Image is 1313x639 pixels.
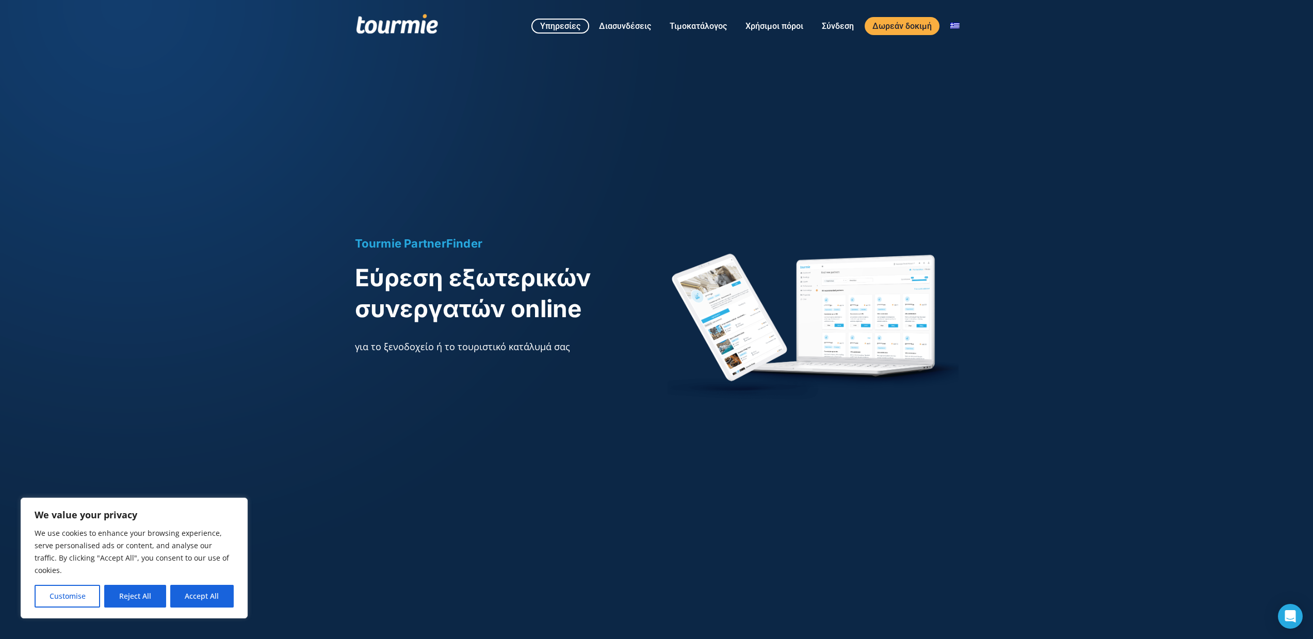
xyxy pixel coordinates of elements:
[104,585,166,608] button: Reject All
[662,20,735,32] a: Τιμοκατάλογος
[814,20,862,32] a: Σύνδεση
[35,509,234,521] p: We value your privacy
[35,585,100,608] button: Customise
[355,237,483,250] span: Tourmie PartnerFinder
[355,340,570,353] span: για το ξενοδοχείο ή το τουριστικό κατάλυμά σας
[738,20,811,32] a: Χρήσιμοι πόροι
[531,19,589,34] a: Υπηρεσίες
[865,17,939,35] a: Δωρεάν δοκιμή
[591,20,659,32] a: Διασυνδέσεις
[1278,604,1303,629] div: Open Intercom Messenger
[170,585,234,608] button: Accept All
[355,263,591,323] span: Εύρεση εξωτερικών συνεργατών online
[35,527,234,577] p: We use cookies to enhance your browsing experience, serve personalised ads or content, and analys...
